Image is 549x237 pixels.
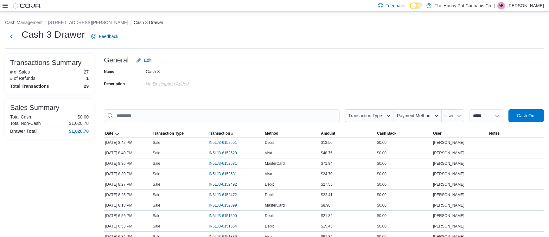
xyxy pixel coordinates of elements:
nav: An example of EuiBreadcrumbs [5,19,544,27]
h3: Sales Summary [10,104,59,112]
p: 27 [84,69,89,74]
div: [DATE] 8:40 PM [104,149,151,157]
span: $13.50 [321,140,333,145]
button: Notes [488,130,544,137]
span: $27.55 [321,182,333,187]
label: Name [104,69,114,74]
div: Cash 3 [146,67,231,74]
p: [PERSON_NAME] [508,2,544,10]
span: Notes [489,131,500,136]
span: Method [265,131,278,136]
span: [PERSON_NAME] [433,161,464,166]
span: Debit [265,224,274,229]
span: Debit [265,182,274,187]
span: Debit [265,192,274,197]
span: AB [499,2,504,10]
button: Next [5,30,18,43]
span: Feedback [386,3,405,9]
span: Edit [144,57,151,63]
span: MasterCard [265,203,285,208]
span: Visa [265,171,272,176]
span: [PERSON_NAME] [433,203,464,208]
input: Dark Mode [410,3,423,9]
button: IN5LJ3-6152472 [209,191,243,199]
span: IN5LJ3-6152620 [209,151,237,156]
div: $0.00 [376,170,432,178]
p: Sale [153,161,160,166]
h4: Total Transactions [10,84,49,89]
span: $21.82 [321,213,333,218]
span: MasterCard [265,161,285,166]
p: Sale [153,182,160,187]
button: Transaction Type [151,130,207,137]
span: Date [105,131,113,136]
h4: $1,020.78 [69,129,89,134]
div: [DATE] 8:18 PM [104,202,151,209]
div: [DATE] 8:25 PM [104,191,151,199]
span: IN5LJ3-6152472 [209,192,237,197]
p: Sale [153,224,160,229]
h4: 29 [84,84,89,89]
p: $0.00 [78,114,89,119]
h1: Cash 3 Drawer [22,28,85,41]
button: IN5LJ3-6151590 [209,212,243,220]
button: IN5LJ3-6152651 [209,139,243,146]
span: [PERSON_NAME] [433,140,464,145]
input: This is a search bar. As you type, the results lower in the page will automatically filter. [104,109,340,122]
button: Method [264,130,320,137]
div: [DATE] 8:30 PM [104,170,151,178]
span: $24.70 [321,171,333,176]
span: User [433,131,442,136]
button: Transaction Type [345,109,393,122]
button: [STREET_ADDRESS][PERSON_NAME] [48,20,128,25]
span: Transaction # [209,131,233,136]
h6: # of Sales [10,69,30,74]
span: Visa [265,151,272,156]
span: IN5LJ3-6152651 [209,140,237,145]
span: $15.45 [321,224,333,229]
span: Debit [265,140,274,145]
button: IN5LJ3-6152620 [209,149,243,157]
button: User [442,109,464,122]
div: $0.00 [376,191,432,199]
button: IN5LJ3-6152531 [209,170,243,178]
span: Payment Method [397,113,431,118]
span: $71.94 [321,161,333,166]
p: The Hunny Pot Cannabis Co [435,2,491,10]
button: IN5LJ3-6152492 [209,181,243,188]
div: $0.00 [376,181,432,188]
h6: Total Non-Cash [10,121,41,126]
p: | [494,2,495,10]
p: Sale [153,171,160,176]
span: [PERSON_NAME] [433,213,464,218]
span: Transaction Type [153,131,184,136]
div: [DATE] 8:36 PM [104,160,151,167]
span: Amount [321,131,335,136]
h6: Total Cash [10,114,31,119]
div: $0.00 [376,202,432,209]
span: $8.98 [321,203,330,208]
span: [PERSON_NAME] [433,171,464,176]
p: Sale [153,151,160,156]
div: Averie Bentley [497,2,505,10]
button: Transaction # [207,130,264,137]
button: IN5LJ3-6152581 [209,160,243,167]
h6: # of Refunds [10,76,35,81]
button: Payment Method [393,109,442,122]
button: Cash Out [508,109,544,122]
span: IN5LJ3-6152492 [209,182,237,187]
p: 1 [86,76,89,81]
div: [DATE] 6:53 PM [104,222,151,230]
div: $0.00 [376,222,432,230]
button: Cash Back [376,130,432,137]
p: Sale [153,213,160,218]
button: Edit [134,54,154,67]
span: IN5LJ3-6151590 [209,213,237,218]
span: [PERSON_NAME] [433,151,464,156]
div: [DATE] 8:42 PM [104,139,151,146]
span: Transaction Type [348,113,382,118]
span: IN5LJ3-6152531 [209,171,237,176]
h3: Transactions Summary [10,59,81,67]
h4: Drawer Total [10,129,37,134]
button: Date [104,130,151,137]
